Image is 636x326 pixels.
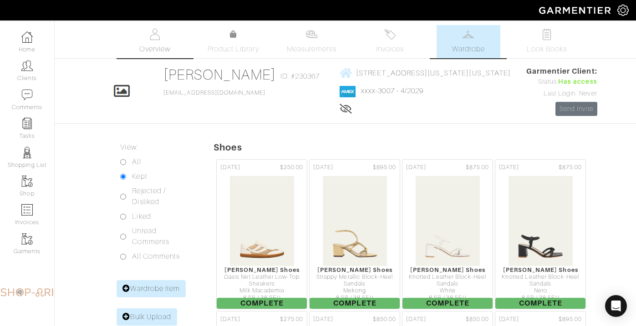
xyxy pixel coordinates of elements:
div: [PERSON_NAME] Shoes [310,266,400,273]
a: Measurements [280,25,344,58]
div: 8.5B / 38.5EU [495,295,585,301]
img: todo-9ac3debb85659649dc8f770b8b6100bb5dab4b48dedcbae339e5042a72dfd3cc.svg [541,29,552,40]
img: reminder-icon-8004d30b9f0a5d33ae49ab947aed9ed385cf756f9e5892f1edd6e32f2345188e.png [21,118,33,129]
div: Oasis Net Leather Low-Top Sneakers [217,274,307,288]
a: xxxx-3007 - 4/2029 [361,87,423,95]
span: Complete [217,298,307,309]
span: Invoices [376,44,404,55]
a: [EMAIL_ADDRESS][DOMAIN_NAME] [163,90,265,96]
div: Status: [526,77,597,87]
a: Send Invite [555,102,597,116]
a: Look Books [515,25,579,58]
a: [PERSON_NAME] [163,66,276,83]
div: Knotted Leather Block-Heel Sandals [495,274,585,288]
img: JNCW7hGDdLrZumvmumvsU7RX [322,176,387,266]
a: Overview [123,25,187,58]
a: Wardrobe [437,25,500,58]
div: 8.5B / 38.5EU [217,295,307,301]
a: [DATE] $895.00 [PERSON_NAME] Shoes Strappy Metallic Block-Heel Sandals Mekong 8.5B / 38.5EU Complete [308,158,401,310]
div: Strappy Metallic Block-Heel Sandals [310,274,400,288]
label: Unread Comments [132,226,191,247]
span: $275.00 [280,315,303,324]
a: [DATE] $250.00 [PERSON_NAME] Shoes Oasis Net Leather Low-Top Sneakers Milk Macademia 8.5B / 38.5E... [215,158,308,310]
div: Milk Macademia [217,287,307,294]
span: $850.00 [466,315,489,324]
span: Has access [558,77,597,87]
img: 7ZigioWZ58u1UJMXGhEARz5t [415,176,480,266]
label: All Comments [132,251,180,262]
img: clients-icon-6bae9207a08558b7cb47a8932f037763ab4055f8c8b6bfacd5dc20c3e0201464.png [21,60,33,71]
a: Bulk Upload [117,308,177,326]
img: garments-icon-b7da505a4dc4fd61783c78ac3ca0ef83fa9d6f193b1c9dc38574b1d14d53ca28.png [21,233,33,245]
span: Complete [495,298,585,309]
img: stylists-icon-eb353228a002819b7ec25b43dbf5f0378dd9e0616d9560372ff212230b889e62.png [21,147,33,158]
span: Garmentier Client: [526,66,597,77]
div: [PERSON_NAME] Shoes [495,266,585,273]
div: Nero [495,287,585,294]
span: [DATE] [220,163,240,172]
span: Complete [402,298,493,309]
div: White [402,287,493,294]
img: comment-icon-a0a6a9ef722e966f86d9cbdc48e553b5cf19dbc54f86b18d962a5391bc8f6eb6.png [21,89,33,100]
div: Knotted Leather Block-Heel Sandals [402,274,493,288]
div: 8.5B / 38.5EU [402,295,493,301]
span: [DATE] [220,315,240,324]
a: [DATE] $875.00 [PERSON_NAME] Shoes Knotted Leather Block-Heel Sandals White 8.5B / 38.5EU Complete [401,158,494,310]
img: garments-icon-b7da505a4dc4fd61783c78ac3ca0ef83fa9d6f193b1c9dc38574b1d14d53ca28.png [21,176,33,187]
span: $250.00 [280,163,303,172]
label: View: [120,142,137,153]
img: measurements-466bbee1fd09ba9460f595b01e5d73f9e2bff037440d3c8f018324cb6cdf7a4a.svg [306,29,317,40]
span: $895.00 [373,163,396,172]
span: $850.00 [373,315,396,324]
span: Overview [139,44,170,55]
span: Complete [310,298,400,309]
a: Invoices [358,25,422,58]
div: [PERSON_NAME] Shoes [217,266,307,273]
span: [DATE] [406,163,426,172]
span: [DATE] [313,163,333,172]
label: All [132,156,141,167]
img: basicinfo-40fd8af6dae0f16599ec9e87c0ef1c0a1fdea2edbe929e3d69a839185d80c458.svg [149,29,161,40]
img: garmentier-logo-header-white-b43fb05a5012e4ada735d5af1a66efaba907eab6374d6393d1fbf88cb4ef424d.png [534,2,617,18]
img: orders-27d20c2124de7fd6de4e0e44c1d41de31381a507db9b33961299e4e07d508b8c.svg [384,29,396,40]
div: 8.5B / 38.5EU [310,295,400,301]
span: ID: #230367 [280,71,320,82]
label: Liked [132,211,151,222]
span: Product Library [208,44,259,55]
span: [DATE] [406,315,426,324]
span: $895.00 [559,315,582,324]
label: Rejected / Disliked [132,186,191,207]
a: Wardrobe Item [117,280,186,297]
span: [DATE] [499,315,519,324]
span: $875.00 [466,163,489,172]
span: Measurements [287,44,336,55]
img: gear-icon-white-bd11855cb880d31180b6d7d6211b90ccbf57a29d726f0c71d8c61bd08dd39cc2.png [617,5,629,16]
label: Kept [132,171,147,182]
img: orders-icon-0abe47150d42831381b5fb84f609e132dff9fe21cb692f30cb5eec754e2cba89.png [21,204,33,216]
img: jXLPyDVWvXQzqgHpBuBMJBmz [229,176,295,266]
span: $875.00 [559,163,582,172]
span: [DATE] [499,163,519,172]
a: [DATE] $875.00 [PERSON_NAME] Shoes Knotted Leather Block-Heel Sandals Nero 8.5B / 38.5EU Complete [494,158,587,310]
a: [STREET_ADDRESS][US_STATE][US_STATE] [340,67,511,79]
span: [DATE] [313,315,333,324]
img: american_express-1200034d2e149cdf2cc7894a33a747db654cf6f8355cb502592f1d228b2ac700.png [340,86,356,97]
h5: Shoes [214,142,636,153]
img: dashboard-icon-dbcd8f5a0b271acd01030246c82b418ddd0df26cd7fceb0bd07c9910d44c42f6.png [21,31,33,43]
div: [PERSON_NAME] Shoes [402,266,493,273]
div: Open Intercom Messenger [605,295,627,317]
img: wardrobe-487a4870c1b7c33e795ec22d11cfc2ed9d08956e64fb3008fe2437562e282088.svg [463,29,474,40]
a: Product Library [201,29,265,55]
img: xox89LdWy72JqN9YfCkBDQ36 [508,176,573,266]
span: Wardrobe [452,44,485,55]
div: Last Login: Never [526,89,597,99]
div: Mekong [310,287,400,294]
span: [STREET_ADDRESS][US_STATE][US_STATE] [356,69,511,77]
span: Look Books [527,44,567,55]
